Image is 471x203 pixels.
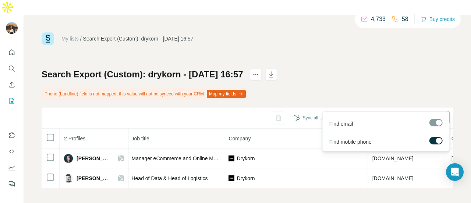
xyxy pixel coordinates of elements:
[131,155,231,161] span: Manager eCommerce and Online Marketing
[371,15,386,24] p: 4,733
[64,154,73,163] img: Avatar
[237,155,255,162] span: Drykorn
[77,155,111,162] span: [PERSON_NAME]
[329,120,353,127] span: Find email
[61,36,79,42] a: My lists
[131,175,208,181] span: Head of Data & Head of Logistics
[6,177,18,190] button: Feedback
[6,145,18,158] button: Use Surfe API
[64,136,85,141] span: 2 Profiles
[83,35,194,42] div: Search Export (Custom): drykorn - [DATE] 16:57
[6,62,18,75] button: Search
[237,175,255,182] span: Drykorn
[250,69,262,80] button: actions
[451,136,470,141] span: Country
[372,175,414,181] span: [DOMAIN_NAME]
[6,78,18,91] button: Enrich CSV
[6,94,18,108] button: My lists
[372,155,414,161] span: [DOMAIN_NAME]
[229,155,234,161] img: company-logo
[207,90,246,98] button: Map my fields
[64,174,73,183] img: Avatar
[229,136,251,141] span: Company
[80,35,82,42] li: /
[402,15,408,24] p: 58
[42,69,243,80] h1: Search Export (Custom): drykorn - [DATE] 16:57
[229,175,234,181] img: company-logo
[77,175,111,182] span: [PERSON_NAME]
[421,14,455,24] button: Buy credits
[329,138,372,146] span: Find mobile phone
[6,129,18,142] button: Use Surfe on LinkedIn
[6,161,18,174] button: Dashboard
[42,88,247,100] div: Phone (Landline) field is not mapped, this value will not be synced with your CRM
[446,163,464,181] div: Open Intercom Messenger
[42,32,54,45] img: Surfe Logo
[6,46,18,59] button: Quick start
[131,136,149,141] span: Job title
[289,112,353,123] button: Sync all to HubSpot (2)
[6,22,18,34] img: Avatar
